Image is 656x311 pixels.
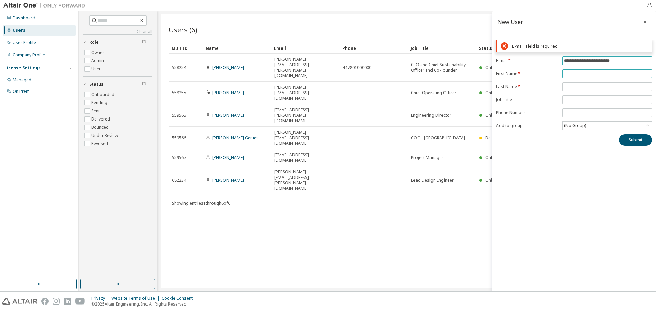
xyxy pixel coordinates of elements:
span: [EMAIL_ADDRESS][DOMAIN_NAME] [274,152,337,163]
div: Dashboard [13,15,35,21]
span: 559566 [172,135,186,141]
span: Engineering Director [411,113,451,118]
img: instagram.svg [53,298,60,305]
a: [PERSON_NAME] [212,112,244,118]
div: E-mail: Field is required [512,44,649,49]
label: Revoked [91,140,109,148]
label: Under Review [91,131,119,140]
span: [PERSON_NAME][EMAIL_ADDRESS][PERSON_NAME][DOMAIN_NAME] [274,57,337,79]
img: linkedin.svg [64,298,71,305]
a: [PERSON_NAME] [212,90,244,96]
img: facebook.svg [41,298,49,305]
img: altair_logo.svg [2,298,37,305]
a: [PERSON_NAME] [212,177,244,183]
label: Phone Number [496,110,558,115]
span: Clear filter [142,82,146,87]
span: [EMAIL_ADDRESS][PERSON_NAME][DOMAIN_NAME] [274,107,337,124]
div: Website Terms of Use [111,296,162,301]
span: Role [89,40,99,45]
label: Pending [91,99,109,107]
div: On Prem [13,89,30,94]
span: Status [89,82,104,87]
div: (No Group) [563,122,587,129]
img: Altair One [3,2,89,9]
button: Submit [619,134,652,146]
span: Onboarded [485,177,508,183]
span: 559567 [172,155,186,160]
label: E-mail [496,58,558,63]
span: Clear filter [142,40,146,45]
div: User Profile [13,40,36,45]
span: COO - [GEOGRAPHIC_DATA] [411,135,465,141]
label: User [91,65,102,73]
label: Delivered [91,115,111,123]
span: Lead Design Engineer [411,178,454,183]
a: [PERSON_NAME] [212,65,244,70]
label: Sent [91,107,101,115]
span: Onboarded [485,112,508,118]
label: Last Name [496,84,558,89]
div: Name [206,43,269,54]
div: Status [479,43,609,54]
label: Job Title [496,97,558,102]
a: [PERSON_NAME] [212,155,244,160]
label: Add to group [496,123,558,128]
span: Onboarded [485,90,508,96]
button: Status [83,77,152,92]
div: Users [13,28,25,33]
div: (No Group) [563,122,652,130]
div: Email [274,43,337,54]
span: Users (6) [169,25,197,34]
div: Managed [13,77,31,83]
div: Phone [342,43,405,54]
span: Showing entries 1 through 6 of 6 [172,200,230,206]
a: Clear all [83,29,152,34]
div: License Settings [4,65,41,71]
a: [PERSON_NAME] Genies [212,135,259,141]
button: Role [83,35,152,50]
label: Onboarded [91,90,116,99]
span: [PERSON_NAME][EMAIL_ADDRESS][DOMAIN_NAME] [274,130,337,146]
div: MDH ID [172,43,200,54]
div: Job Title [411,43,474,54]
label: Owner [91,48,106,57]
span: CEO and Chief Sustainability Officer and Co-Founder [411,62,473,73]
span: Onboarded [485,65,508,70]
p: © 2025 Altair Engineering, Inc. All Rights Reserved. [91,301,197,307]
div: Privacy [91,296,111,301]
span: [PERSON_NAME][EMAIL_ADDRESS][DOMAIN_NAME] [274,85,337,101]
span: Delivered [485,135,504,141]
label: Admin [91,57,105,65]
span: 558254 [172,65,186,70]
span: 559565 [172,113,186,118]
img: youtube.svg [75,298,85,305]
span: Onboarded [485,155,508,160]
span: 447801000000 [343,65,371,70]
span: 558255 [172,90,186,96]
div: Cookie Consent [162,296,197,301]
label: First Name [496,71,558,76]
div: Company Profile [13,52,45,58]
span: Project Manager [411,155,443,160]
span: Chief Operating Officer [411,90,456,96]
label: Bounced [91,123,110,131]
div: New User [497,19,523,25]
span: [PERSON_NAME][EMAIL_ADDRESS][PERSON_NAME][DOMAIN_NAME] [274,169,337,191]
span: 682234 [172,178,186,183]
